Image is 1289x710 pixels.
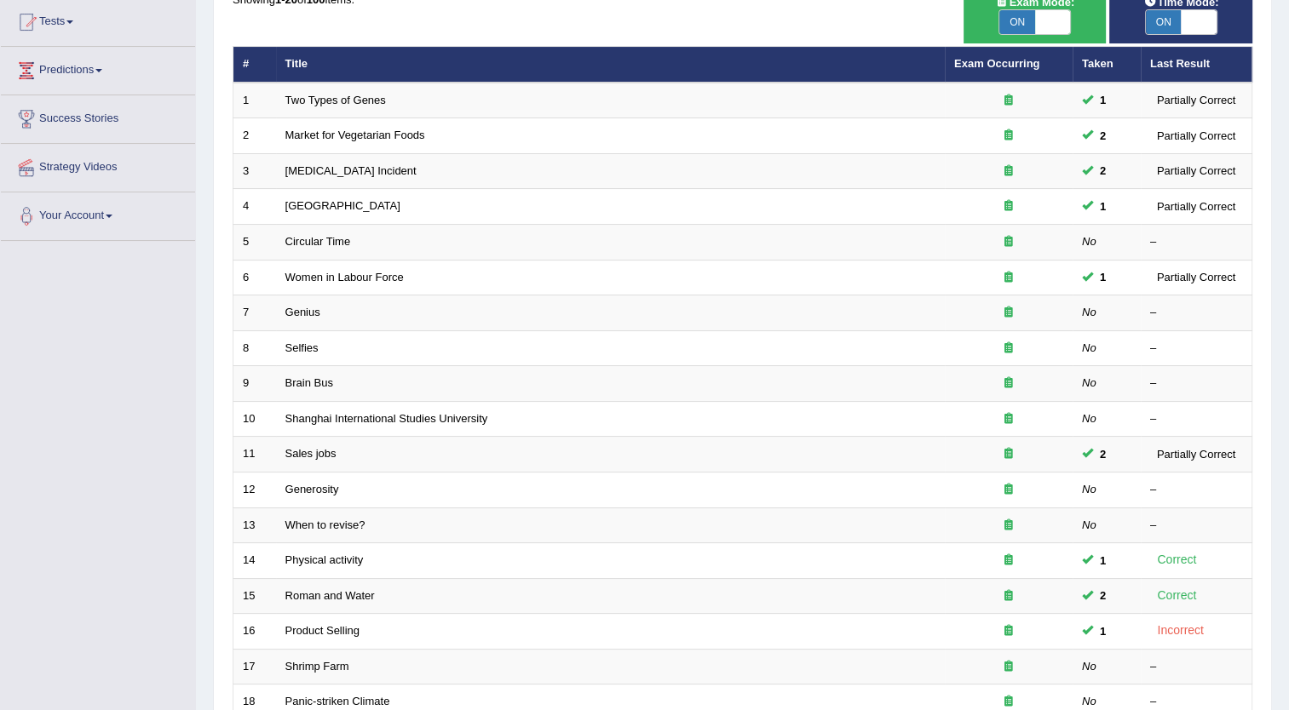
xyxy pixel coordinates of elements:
a: Roman and Water [285,589,375,602]
div: Exam occurring question [954,234,1063,250]
a: Physical activity [285,553,364,566]
div: – [1150,341,1242,357]
div: Exam occurring question [954,128,1063,144]
span: You can still take this question [1093,445,1113,463]
span: You can still take this question [1093,127,1113,145]
span: ON [1146,10,1182,34]
div: Partially Correct [1150,162,1242,180]
div: Exam occurring question [954,659,1063,675]
a: Selfies [285,341,319,354]
div: Exam occurring question [954,375,1063,392]
span: You can still take this question [1093,91,1113,109]
em: No [1082,376,1096,389]
em: No [1082,341,1096,354]
a: Product Selling [285,624,360,637]
div: Exam occurring question [954,588,1063,604]
div: – [1150,659,1242,675]
td: 13 [233,507,276,543]
a: Shanghai International Studies University [285,412,488,425]
a: Predictions [1,47,195,89]
td: 4 [233,189,276,225]
div: Exam occurring question [954,198,1063,215]
span: ON [999,10,1035,34]
em: No [1082,518,1096,531]
div: – [1150,234,1242,250]
a: Women in Labour Force [285,271,404,283]
a: Genius [285,306,320,318]
span: You can still take this question [1093,552,1113,570]
div: Correct [1150,550,1204,570]
th: # [233,47,276,83]
th: Title [276,47,945,83]
th: Taken [1073,47,1141,83]
div: – [1150,482,1242,498]
td: 8 [233,330,276,366]
span: You can still take this question [1093,162,1113,180]
a: When to revise? [285,518,365,531]
div: Exam occurring question [954,93,1063,109]
em: No [1082,483,1096,495]
a: Brain Bus [285,376,333,389]
a: Generosity [285,483,339,495]
td: 12 [233,472,276,507]
a: Sales jobs [285,447,337,460]
div: Exam occurring question [954,446,1063,462]
div: Partially Correct [1150,91,1242,109]
span: You can still take this question [1093,587,1113,604]
a: Your Account [1,192,195,235]
a: Strategy Videos [1,144,195,186]
td: 9 [233,366,276,402]
em: No [1082,235,1096,248]
div: – [1150,375,1242,392]
td: 11 [233,437,276,472]
span: You can still take this question [1093,622,1113,640]
a: Shrimp Farm [285,660,349,673]
a: Panic-striken Climate [285,695,390,707]
em: No [1082,695,1096,707]
div: – [1150,305,1242,321]
td: 3 [233,153,276,189]
span: You can still take this question [1093,198,1113,215]
em: No [1082,660,1096,673]
td: 16 [233,614,276,650]
div: Exam occurring question [954,694,1063,710]
div: Exam occurring question [954,163,1063,180]
a: [MEDICAL_DATA] Incident [285,164,417,177]
div: Incorrect [1150,621,1211,640]
th: Last Result [1141,47,1252,83]
td: 2 [233,118,276,154]
div: Partially Correct [1150,268,1242,286]
div: Exam occurring question [954,341,1063,357]
span: You can still take this question [1093,268,1113,286]
em: No [1082,412,1096,425]
div: Exam occurring question [954,518,1063,534]
div: Exam occurring question [954,270,1063,286]
a: Circular Time [285,235,351,248]
td: 5 [233,225,276,261]
div: Exam occurring question [954,411,1063,427]
a: Exam Occurring [954,57,1039,70]
td: 1 [233,83,276,118]
div: Exam occurring question [954,623,1063,639]
div: – [1150,411,1242,427]
a: [GEOGRAPHIC_DATA] [285,199,400,212]
a: Market for Vegetarian Foods [285,129,425,141]
a: Success Stories [1,95,195,138]
td: 10 [233,401,276,437]
em: No [1082,306,1096,318]
div: – [1150,694,1242,710]
td: 14 [233,543,276,579]
div: Partially Correct [1150,127,1242,145]
a: Two Types of Genes [285,94,386,106]
div: Exam occurring question [954,553,1063,569]
div: Partially Correct [1150,198,1242,215]
div: Exam occurring question [954,305,1063,321]
div: Correct [1150,586,1204,605]
div: – [1150,518,1242,534]
td: 17 [233,649,276,684]
td: 6 [233,260,276,295]
div: Partially Correct [1150,445,1242,463]
td: 7 [233,295,276,331]
div: Exam occurring question [954,482,1063,498]
td: 15 [233,578,276,614]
